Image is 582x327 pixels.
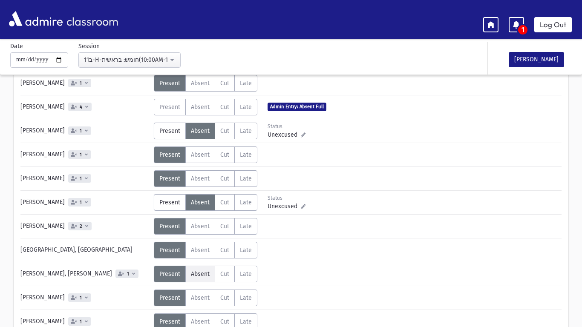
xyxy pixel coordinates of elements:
span: Absent [191,127,210,135]
span: Late [240,127,252,135]
div: AttTypes [154,123,257,139]
div: [PERSON_NAME], [PERSON_NAME] [16,266,154,282]
label: Date [10,42,23,51]
div: [PERSON_NAME] [16,99,154,115]
span: Late [240,175,252,182]
span: Absent [191,199,210,206]
button: [PERSON_NAME] [509,52,564,67]
span: Cut [220,127,229,135]
span: 1 [78,200,84,205]
span: 1 [518,26,527,34]
div: [PERSON_NAME] [16,146,154,163]
span: Absent [191,247,210,254]
span: Present [159,175,180,182]
span: Late [240,223,252,230]
div: [PERSON_NAME] [16,75,154,92]
span: Cut [220,270,229,278]
div: AttTypes [154,170,257,187]
span: Late [240,247,252,254]
span: 1 [78,80,84,86]
span: Late [240,270,252,278]
span: Absent [191,294,210,301]
span: Present [159,127,180,135]
div: [PERSON_NAME] [16,290,154,306]
span: Unexcused [268,130,301,139]
span: Absent [191,80,210,87]
span: Present [159,270,180,278]
div: [PERSON_NAME] [16,170,154,187]
span: Cut [220,151,229,158]
span: Absent [191,103,210,111]
div: [PERSON_NAME] [16,218,154,235]
span: Present [159,318,180,325]
span: 1 [125,271,131,277]
div: Status [268,123,305,130]
span: 1 [78,176,84,181]
span: Late [240,103,252,111]
span: Absent [191,270,210,278]
span: Present [159,151,180,158]
span: Cut [220,294,229,301]
div: AttTypes [154,99,257,115]
div: [PERSON_NAME] [16,194,154,211]
span: Absent [191,223,210,230]
div: [GEOGRAPHIC_DATA], [GEOGRAPHIC_DATA] [16,242,154,258]
button: 11ב-H-חומש: בראשית(10:00AM-10:40AM) [78,52,181,68]
div: AttTypes [154,266,257,282]
img: AdmirePro [7,9,65,29]
span: Present [159,223,180,230]
span: Absent [191,318,210,325]
div: 11ב-H-חומש: בראשית(10:00AM-10:40AM) [84,55,168,64]
span: Cut [220,103,229,111]
span: Late [240,199,252,206]
span: Cut [220,247,229,254]
span: Absent [191,175,210,182]
span: classroom [65,8,118,30]
span: Present [159,80,180,87]
div: AttTypes [154,218,257,235]
span: 1 [78,295,84,301]
div: AttTypes [154,194,257,211]
span: 2 [78,224,84,229]
div: AttTypes [154,146,257,163]
span: Unexcused [268,202,301,211]
span: 4 [78,104,84,110]
span: Late [240,80,252,87]
a: Log Out [534,17,572,32]
span: Late [240,151,252,158]
span: Cut [220,199,229,206]
div: AttTypes [154,242,257,258]
label: Session [78,42,100,51]
span: 1 [78,319,84,324]
span: 1 [78,128,84,134]
div: Status [268,194,305,202]
span: Present [159,247,180,254]
div: [PERSON_NAME] [16,123,154,139]
div: AttTypes [154,290,257,306]
span: Cut [220,223,229,230]
span: Admin Entry: Absent Full [268,103,326,111]
span: 1 [78,152,84,158]
span: Cut [220,80,229,87]
span: Present [159,294,180,301]
span: Cut [220,318,229,325]
span: Cut [220,175,229,182]
span: Present [159,103,180,111]
span: Absent [191,151,210,158]
div: AttTypes [154,75,257,92]
span: Present [159,199,180,206]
